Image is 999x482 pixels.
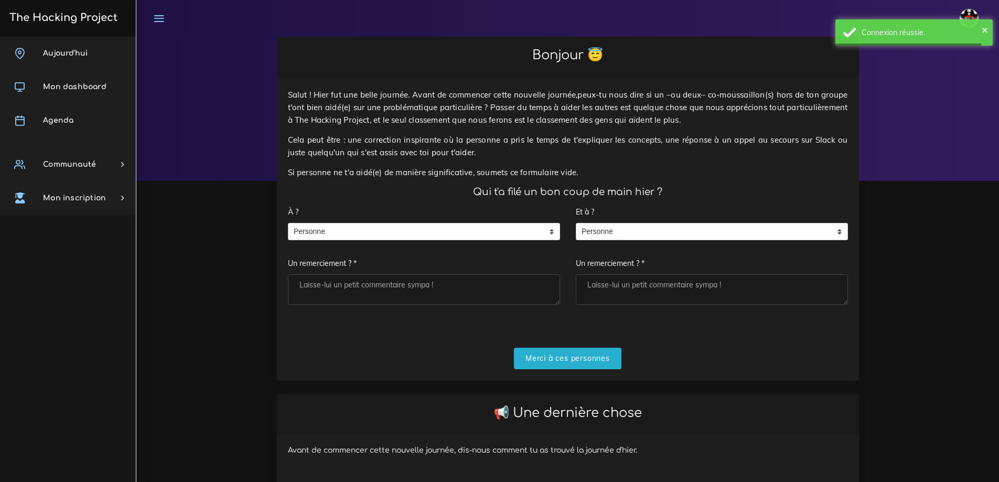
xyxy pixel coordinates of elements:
[6,12,117,24] h3: The Hacking Project
[514,348,621,369] input: Merci à ces personnes
[288,446,848,455] h6: Avant de commencer cette nouvelle journée, dis-nous comment tu as trouvé la journée d'hier.
[43,116,73,124] span: Agenda
[43,194,106,202] span: Mon inscription
[288,223,544,240] span: Personne
[288,186,848,198] h4: Qui t'a filé un bon coup de main hier ?
[288,89,848,126] p: Salut ! Hier fut une belle journée. Avant de commencer cette nouvelle journée,peux-tu nous dire s...
[288,166,848,179] p: Si personne ne t'a aidé(e) de manière significative, soumets ce formulaire vide.
[288,405,848,421] h2: 📢 Une dernière chose
[288,201,298,223] label: À ?
[576,223,832,240] span: Personne
[960,9,979,28] img: avatar
[288,253,357,275] label: Un remerciement ? *
[576,201,594,223] label: Et à ?
[43,83,106,91] span: Mon dashboard
[43,49,88,57] span: Aujourd'hui
[43,160,96,168] span: Communauté
[576,253,644,275] label: Un remerciement ? *
[288,48,848,63] h2: Bonjour 😇
[288,134,848,159] p: Cela peut être : une correction inspirante où la personne a pris le temps de t'expliquer les conc...
[862,27,985,38] div: Connexion réussie.
[982,24,988,35] button: ×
